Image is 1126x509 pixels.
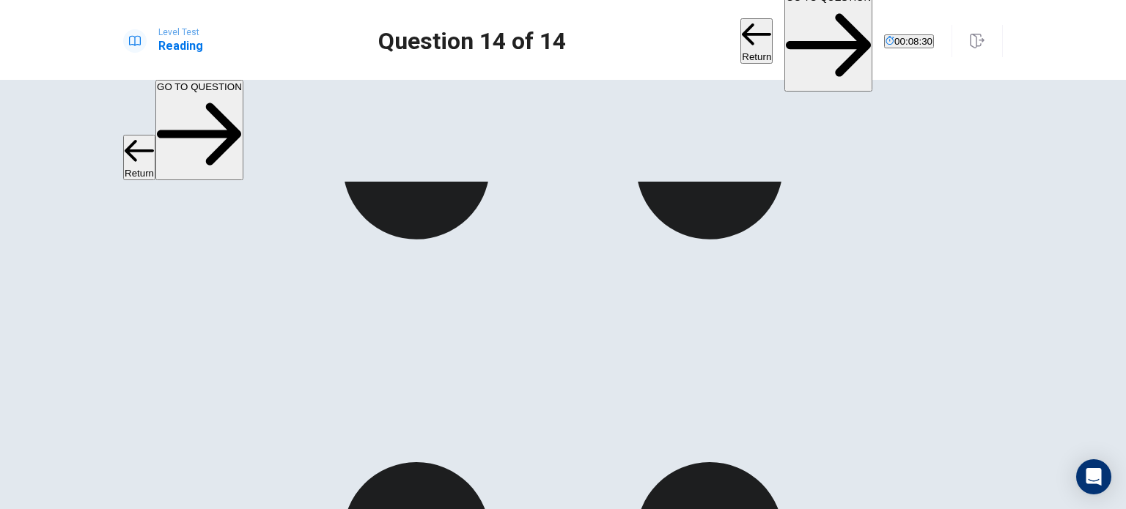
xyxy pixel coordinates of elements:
div: Open Intercom Messenger [1076,459,1111,494]
h1: Question 14 of 14 [378,32,566,50]
button: Return [740,18,773,64]
button: Return [123,135,155,180]
button: GO TO QUESTION [155,80,243,181]
span: Level Test [158,27,203,37]
span: 00:08:30 [894,36,932,47]
button: 00:08:30 [884,34,934,48]
h1: Reading [158,37,203,55]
